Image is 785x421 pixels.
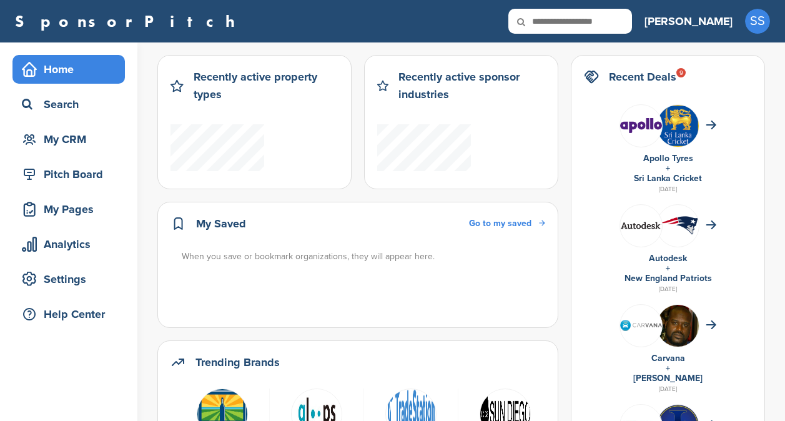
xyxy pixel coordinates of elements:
[19,93,125,116] div: Search
[584,384,752,395] div: [DATE]
[196,215,246,232] h2: My Saved
[15,13,243,29] a: SponsorPitch
[666,263,670,274] a: +
[469,218,531,229] span: Go to my saved
[609,68,676,86] h2: Recent Deals
[12,125,125,154] a: My CRM
[19,58,125,81] div: Home
[620,320,662,330] img: Carvana logo
[643,153,693,164] a: Apollo Tyres
[12,160,125,189] a: Pitch Board
[657,215,699,235] img: Data?1415811651
[19,163,125,186] div: Pitch Board
[584,184,752,195] div: [DATE]
[634,173,702,184] a: Sri Lanka Cricket
[12,195,125,224] a: My Pages
[12,265,125,294] a: Settings
[657,105,699,147] img: Open uri20141112 64162 1b628ae?1415808232
[469,217,545,230] a: Go to my saved
[620,118,662,133] img: Data
[745,9,770,34] span: SS
[398,68,545,103] h2: Recently active sponsor industries
[666,163,670,174] a: +
[666,363,670,374] a: +
[12,55,125,84] a: Home
[19,303,125,325] div: Help Center
[657,305,699,354] img: Shaquille o'neal in 2011 (cropped)
[194,68,338,103] h2: Recently active property types
[649,253,687,264] a: Autodesk
[12,300,125,329] a: Help Center
[19,233,125,255] div: Analytics
[651,353,685,364] a: Carvana
[633,373,703,384] a: [PERSON_NAME]
[12,90,125,119] a: Search
[19,128,125,151] div: My CRM
[195,354,280,371] h2: Trending Brands
[19,198,125,220] div: My Pages
[644,12,733,30] h3: [PERSON_NAME]
[625,273,712,284] a: New England Patriots
[19,268,125,290] div: Settings
[584,284,752,295] div: [DATE]
[676,68,686,77] div: 9
[182,250,546,264] div: When you save or bookmark organizations, they will appear here.
[644,7,733,35] a: [PERSON_NAME]
[620,222,662,229] img: Data
[12,230,125,259] a: Analytics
